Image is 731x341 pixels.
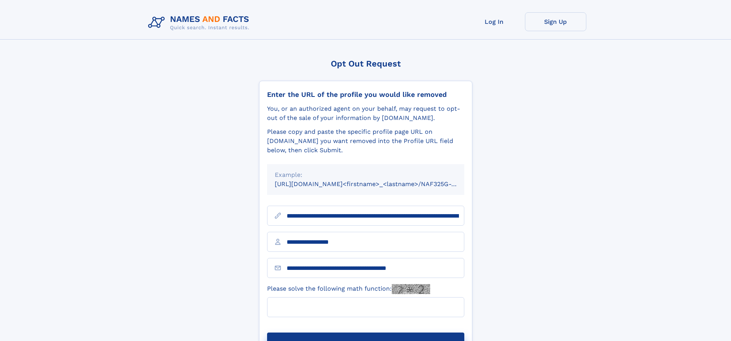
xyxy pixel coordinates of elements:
[464,12,525,31] a: Log In
[525,12,586,31] a: Sign Up
[267,127,464,155] div: Please copy and paste the specific profile page URL on [DOMAIN_NAME] you want removed into the Pr...
[259,59,472,68] div: Opt Out Request
[275,170,457,180] div: Example:
[275,180,479,188] small: [URL][DOMAIN_NAME]<firstname>_<lastname>/NAF325G-xxxxxxxx
[145,12,256,33] img: Logo Names and Facts
[267,104,464,123] div: You, or an authorized agent on your behalf, may request to opt-out of the sale of your informatio...
[267,284,430,294] label: Please solve the following math function:
[267,90,464,99] div: Enter the URL of the profile you would like removed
